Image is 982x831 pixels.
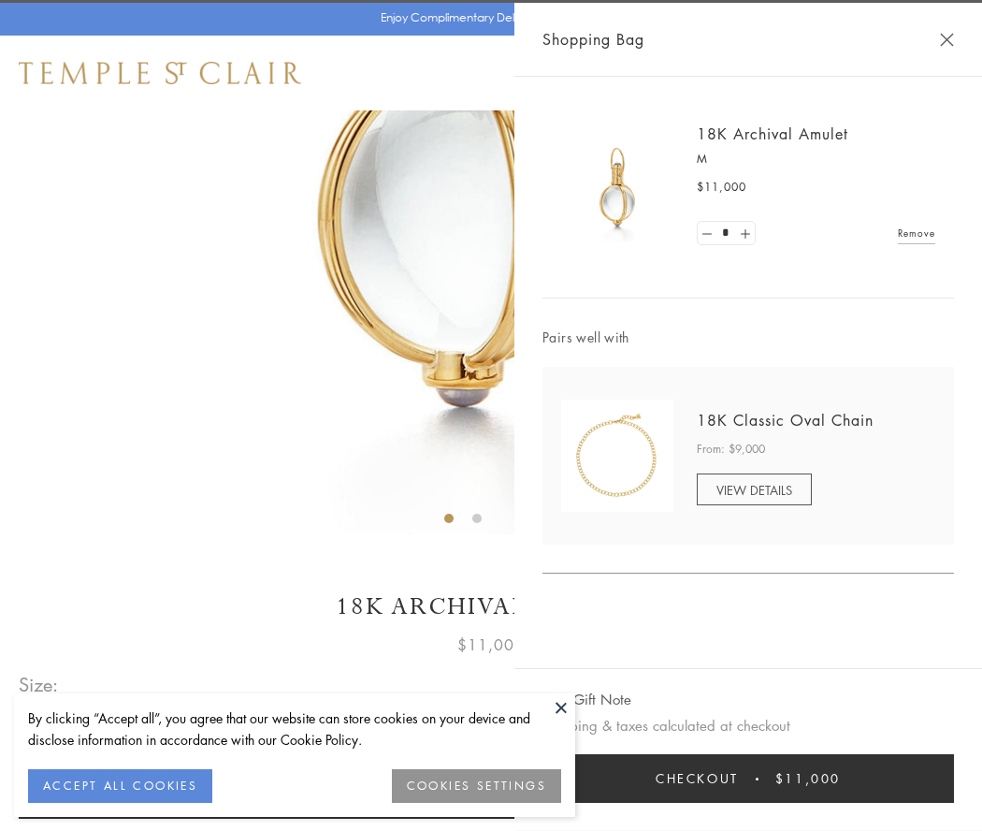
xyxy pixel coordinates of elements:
[542,27,644,51] span: Shopping Bag
[28,707,561,751] div: By clicking “Accept all”, you agree that our website can store cookies on your device and disclos...
[561,400,673,512] img: N88865-OV18
[19,669,60,700] span: Size:
[381,8,593,27] p: Enjoy Complimentary Delivery & Returns
[697,150,935,168] p: M
[697,178,746,197] span: $11,000
[392,769,561,803] button: COOKIES SETTINGS
[697,124,848,144] a: 18K Archival Amulet
[542,754,954,803] button: Checkout $11,000
[898,223,935,243] a: Remove
[940,33,954,47] button: Close Shopping Bag
[28,769,212,803] button: ACCEPT ALL COOKIES
[19,590,963,623] h1: 18K Archival Amulet
[716,481,792,499] span: VIEW DETAILS
[735,222,754,245] a: Set quantity to 2
[698,222,716,245] a: Set quantity to 0
[697,474,812,505] a: VIEW DETAILS
[697,440,765,459] span: From: $9,000
[542,714,954,737] p: Shipping & taxes calculated at checkout
[697,410,874,430] a: 18K Classic Oval Chain
[457,633,525,657] span: $11,000
[19,62,301,84] img: Temple St. Clair
[542,688,631,711] button: Add Gift Note
[542,327,954,348] span: Pairs well with
[561,131,673,243] img: 18K Archival Amulet
[656,768,739,789] span: Checkout
[775,768,841,789] span: $11,000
